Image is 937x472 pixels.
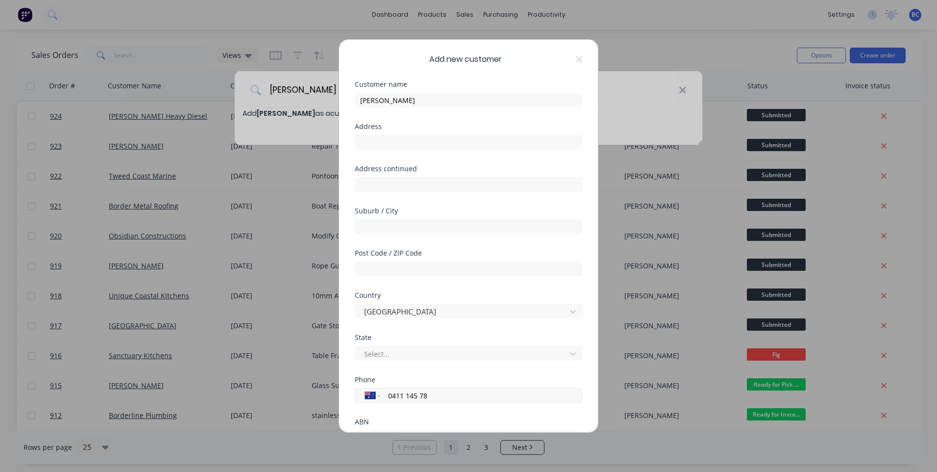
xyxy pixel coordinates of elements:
div: Address continued [355,165,582,172]
div: Customer name [355,81,582,88]
div: Suburb / City [355,208,582,214]
div: Country [355,292,582,299]
div: Address [355,123,582,130]
span: Add new customer [429,53,502,65]
div: ABN [355,419,582,425]
div: Phone [355,376,582,383]
div: Post Code / ZIP Code [355,250,582,257]
div: State [355,334,582,341]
